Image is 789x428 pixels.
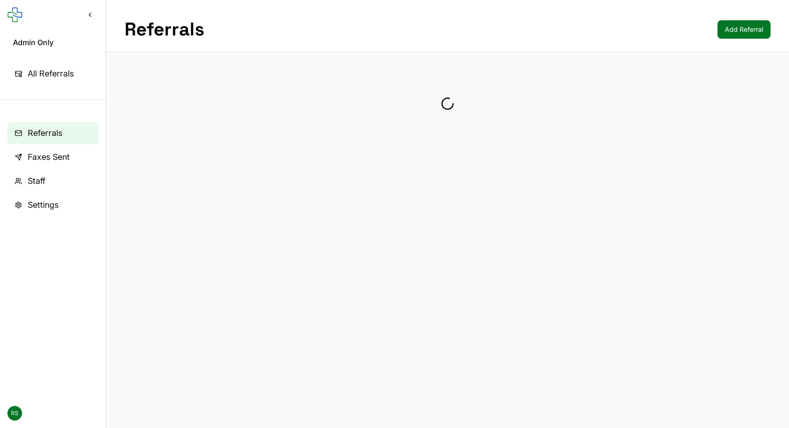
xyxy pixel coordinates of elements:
span: Settings [28,199,59,211]
span: Faxes Sent [28,151,70,164]
a: Referrals [7,122,98,144]
a: Settings [7,194,98,216]
span: All Referrals [28,67,74,80]
a: Faxes Sent [7,146,98,168]
span: Admin Only [13,37,93,48]
button: Collapse sidebar [82,6,98,23]
span: RS [7,406,22,421]
span: Staff [28,175,45,188]
span: Referrals [28,127,62,140]
a: Staff [7,170,98,192]
a: Add Referral [717,20,771,39]
a: All Referrals [7,63,98,85]
h1: Referrals [125,18,204,41]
